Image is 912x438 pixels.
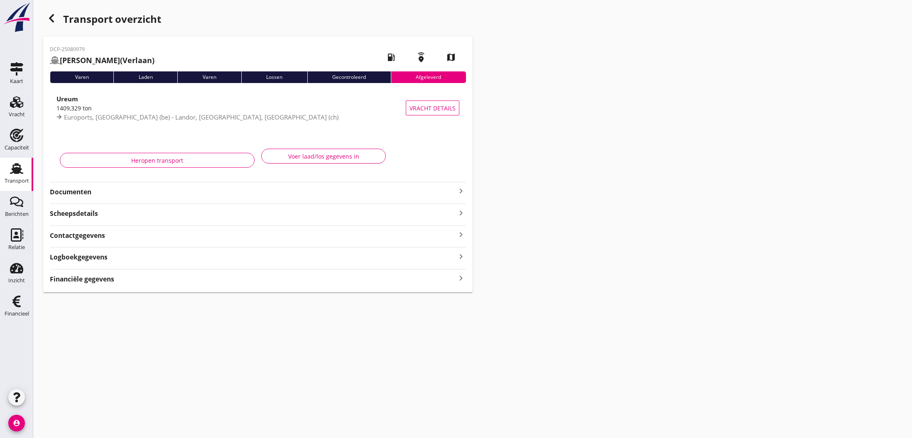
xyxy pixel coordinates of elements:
[9,112,25,117] div: Vracht
[50,231,105,240] strong: Contactgegevens
[8,415,25,431] i: account_circle
[5,145,29,150] div: Capaciteit
[409,104,456,113] span: Vracht details
[261,149,386,164] button: Voer laad/los gegevens in
[456,229,466,240] i: keyboard_arrow_right
[456,207,466,218] i: keyboard_arrow_right
[113,71,177,83] div: Laden
[67,156,248,165] div: Heropen transport
[10,78,23,84] div: Kaart
[50,55,154,66] h2: (Verlaan)
[5,178,29,184] div: Transport
[60,153,255,168] button: Heropen transport
[456,186,466,196] i: keyboard_arrow_right
[50,71,113,83] div: Varen
[50,187,456,197] strong: Documenten
[50,274,114,284] strong: Financiële gegevens
[64,113,338,121] span: Euroports, [GEOGRAPHIC_DATA] (be) - Landor, [GEOGRAPHIC_DATA], [GEOGRAPHIC_DATA] (ch)
[43,10,473,30] div: Transport overzicht
[409,46,433,69] i: emergency_share
[2,2,32,33] img: logo-small.a267ee39.svg
[8,245,25,250] div: Relatie
[380,46,403,69] i: local_gas_station
[5,211,29,217] div: Berichten
[56,95,78,103] strong: Ureum
[50,46,154,53] p: DCP-25080979
[8,278,25,283] div: Inzicht
[5,311,29,316] div: Financieel
[307,71,391,83] div: Gecontroleerd
[439,46,463,69] i: map
[50,90,466,126] a: Ureum1409,329 tonEuroports, [GEOGRAPHIC_DATA] (be) - Landor, [GEOGRAPHIC_DATA], [GEOGRAPHIC_DATA]...
[391,71,466,83] div: Afgeleverd
[241,71,307,83] div: Lossen
[406,100,459,115] button: Vracht details
[56,104,406,113] div: 1409,329 ton
[268,152,379,161] div: Voer laad/los gegevens in
[60,55,120,65] strong: [PERSON_NAME]
[50,252,108,262] strong: Logboekgegevens
[456,251,466,262] i: keyboard_arrow_right
[456,273,466,284] i: keyboard_arrow_right
[177,71,241,83] div: Varen
[50,209,98,218] strong: Scheepsdetails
